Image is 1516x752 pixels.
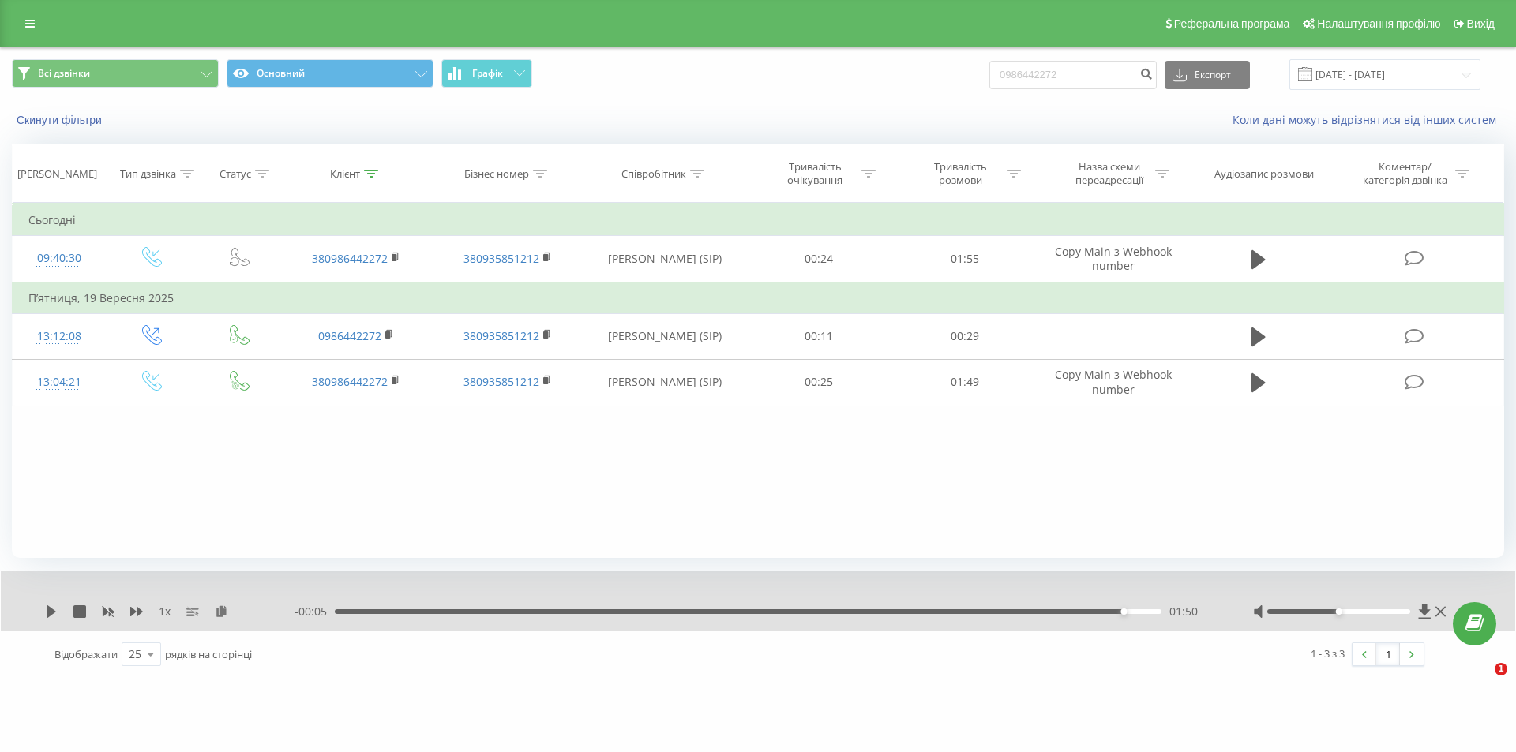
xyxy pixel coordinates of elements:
td: [PERSON_NAME] (SIP) [583,359,746,405]
span: Відображати [54,647,118,661]
span: Графік [472,68,503,79]
div: 13:04:21 [28,367,90,398]
a: 380986442272 [312,251,388,266]
div: Співробітник [621,167,686,181]
td: Copy Main з Webhook number [1038,236,1189,282]
button: Графік [441,59,532,88]
input: Пошук за номером [989,61,1157,89]
div: 13:12:08 [28,321,90,352]
a: 0986442272 [318,328,381,343]
td: 01:49 [891,359,1037,405]
iframe: Intercom live chat [1462,663,1500,701]
a: Коли дані можуть відрізнятися вiд інших систем [1233,112,1504,127]
a: 380935851212 [463,328,539,343]
div: Accessibility label [1120,608,1127,615]
div: Бізнес номер [464,167,529,181]
span: 1 x [159,604,171,619]
div: 09:40:30 [28,243,90,274]
div: Тривалість розмови [918,160,1003,187]
div: Коментар/категорія дзвінка [1359,160,1451,187]
div: Аудіозапис розмови [1214,167,1314,181]
div: Accessibility label [1335,608,1342,615]
button: Експорт [1165,61,1250,89]
button: Основний [227,59,433,88]
div: Назва схеми переадресації [1067,160,1151,187]
a: 380935851212 [463,374,539,389]
td: 00:11 [746,313,891,359]
td: 00:24 [746,236,891,282]
td: 00:29 [891,313,1037,359]
span: 01:50 [1169,604,1198,619]
a: 380935851212 [463,251,539,266]
button: Всі дзвінки [12,59,219,88]
div: Клієнт [330,167,360,181]
span: Вихід [1467,17,1495,30]
button: Скинути фільтри [12,113,110,127]
div: 1 - 3 з 3 [1311,645,1345,661]
td: 00:25 [746,359,891,405]
td: 01:55 [891,236,1037,282]
span: Налаштування профілю [1317,17,1440,30]
td: [PERSON_NAME] (SIP) [583,313,746,359]
div: Тип дзвінка [120,167,176,181]
span: Всі дзвінки [38,67,90,80]
span: Реферальна програма [1174,17,1290,30]
a: 380986442272 [312,374,388,389]
a: 1 [1376,643,1400,665]
div: 25 [129,646,141,662]
td: Copy Main з Webhook number [1038,359,1189,405]
span: рядків на сторінці [165,647,252,661]
td: Сьогодні [13,204,1504,236]
div: Статус [220,167,251,181]
span: 1 [1495,663,1507,675]
td: П’ятниця, 19 Вересня 2025 [13,282,1504,314]
div: [PERSON_NAME] [17,167,97,181]
td: [PERSON_NAME] (SIP) [583,236,746,282]
div: Тривалість очікування [773,160,857,187]
span: - 00:05 [295,604,335,619]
